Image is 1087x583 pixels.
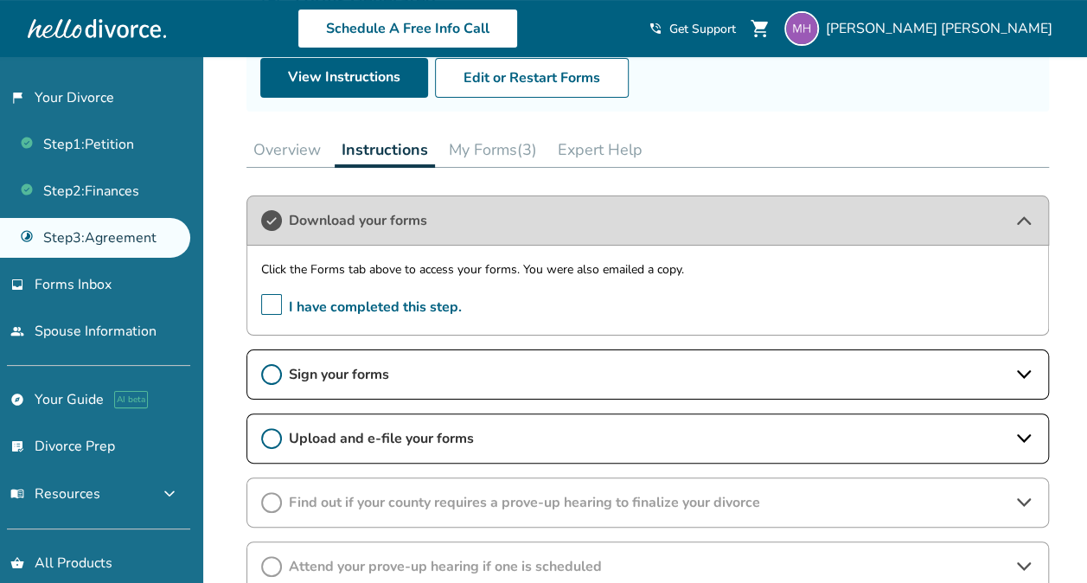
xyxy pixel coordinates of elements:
[1001,500,1087,583] iframe: Chat Widget
[297,9,518,48] a: Schedule A Free Info Call
[10,484,100,503] span: Resources
[10,393,24,407] span: explore
[246,132,328,167] button: Overview
[10,556,24,570] span: shopping_basket
[649,21,736,37] a: phone_in_talkGet Support
[289,365,1007,384] span: Sign your forms
[784,11,819,46] img: mherrick32@gmail.com
[289,211,1007,230] span: Download your forms
[649,22,662,35] span: phone_in_talk
[35,275,112,294] span: Forms Inbox
[10,324,24,338] span: people
[114,391,148,408] span: AI beta
[826,19,1059,38] span: [PERSON_NAME] [PERSON_NAME]
[10,439,24,453] span: list_alt_check
[442,132,544,167] button: My Forms(3)
[669,21,736,37] span: Get Support
[10,91,24,105] span: flag_2
[10,487,24,501] span: menu_book
[10,278,24,291] span: inbox
[289,429,1007,448] span: Upload and e-file your forms
[335,132,435,168] button: Instructions
[435,58,629,98] button: Edit or Restart Forms
[289,493,1007,512] span: Find out if your county requires a prove-up hearing to finalize your divorce
[750,18,770,39] span: shopping_cart
[261,259,1034,280] p: Click the Forms tab above to access your forms. You were also emailed a copy.
[551,132,649,167] button: Expert Help
[260,58,428,98] a: View Instructions
[289,557,1007,576] span: Attend your prove-up hearing if one is scheduled
[159,484,180,504] span: expand_more
[261,294,462,321] span: I have completed this step.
